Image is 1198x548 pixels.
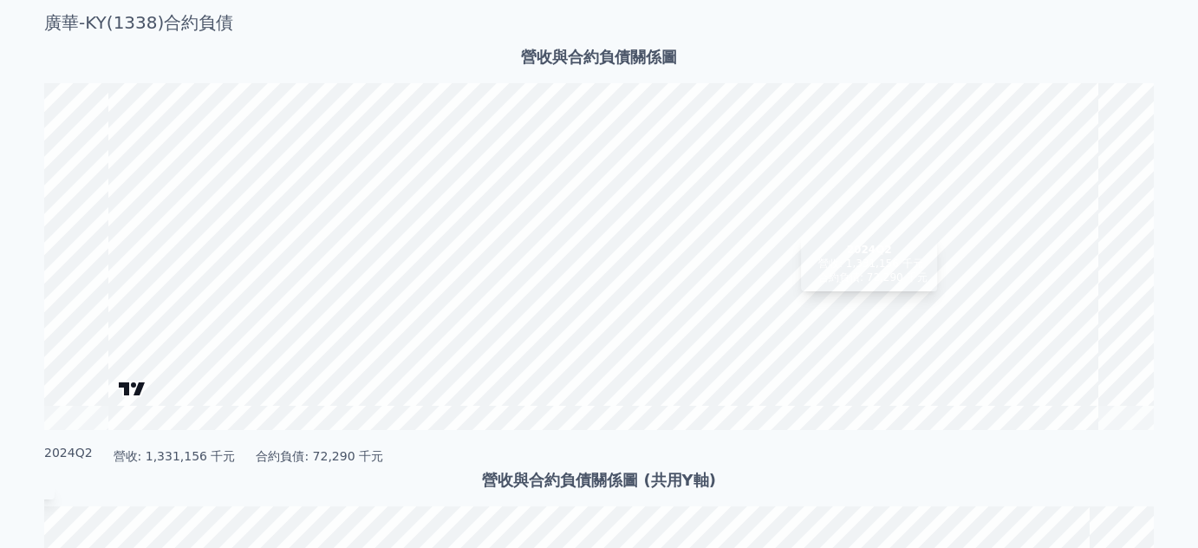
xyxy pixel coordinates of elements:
div: 2024Q2 [811,243,928,257]
span: 合約負債: 72,290 千元 [256,447,383,465]
span: 營收: 1,331,156 千元 [818,257,923,271]
h3: 營收與合約負債關係圖 [44,45,1154,69]
h3: 營收與合約負債關係圖 (共用Y軸) [44,468,1154,493]
span: 營收: 1,331,156 千元 [114,447,236,465]
a: Charting by TradingView [117,381,147,397]
div: 2024Q2 [44,444,93,461]
h3: 廣華-KY(1338)合約負債 [44,10,1154,35]
span: 合約負債: 72,290 千元 [818,271,928,284]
